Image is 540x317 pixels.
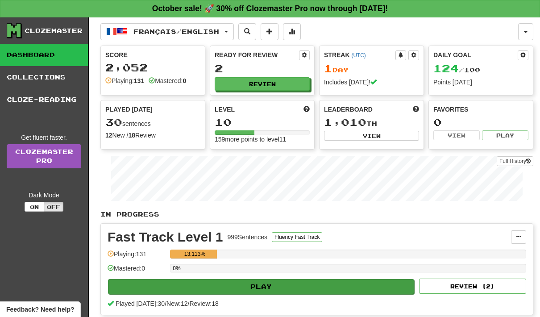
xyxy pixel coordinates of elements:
[215,77,310,91] button: Review
[105,62,200,73] div: 2,052
[324,116,366,128] span: 1,010
[433,50,518,60] div: Daily Goal
[324,131,419,141] button: View
[413,105,419,114] span: This week in points, UTC
[433,78,528,87] div: Points [DATE]
[215,135,310,144] div: 159 more points to level 11
[433,105,528,114] div: Favorites
[324,63,419,75] div: Day
[105,116,122,128] span: 30
[283,23,301,40] button: More stats
[105,132,112,139] strong: 12
[215,117,310,128] div: 10
[108,230,223,244] div: Fast Track Level 1
[272,232,322,242] button: Fluency Fast Track
[261,23,278,40] button: Add sentence to collection
[238,23,256,40] button: Search sentences
[188,300,190,307] span: /
[25,202,44,212] button: On
[128,132,135,139] strong: 18
[152,4,388,13] strong: October sale! 🚀 30% off Clozemaster Pro now through [DATE]!
[433,130,480,140] button: View
[134,77,144,84] strong: 131
[7,144,81,168] a: ClozemasterPro
[105,76,144,85] div: Playing:
[303,105,310,114] span: Score more points to level up
[324,50,395,59] div: Streak
[100,23,234,40] button: Français/English
[100,210,533,219] p: In Progress
[105,117,200,128] div: sentences
[183,77,186,84] strong: 0
[116,300,165,307] span: Played [DATE]: 30
[324,78,419,87] div: Includes [DATE]!
[166,300,187,307] span: New: 12
[133,28,219,35] span: Français / English
[215,105,235,114] span: Level
[433,62,459,75] span: 124
[108,250,166,264] div: Playing: 131
[228,233,268,242] div: 999 Sentences
[433,66,480,74] span: / 100
[25,26,83,35] div: Clozemaster
[44,202,63,212] button: Off
[6,305,74,314] span: Open feedback widget
[165,300,166,307] span: /
[324,105,373,114] span: Leaderboard
[419,279,526,294] button: Review (2)
[149,76,186,85] div: Mastered:
[482,130,528,140] button: Play
[189,300,218,307] span: Review: 18
[497,156,533,166] button: Full History
[215,50,299,59] div: Ready for Review
[108,264,166,279] div: Mastered: 0
[433,117,528,128] div: 0
[215,63,310,74] div: 2
[351,52,366,58] a: (UTC)
[324,117,419,128] div: th
[105,131,200,140] div: New / Review
[324,62,332,75] span: 1
[173,250,216,259] div: 13.113%
[7,191,81,200] div: Dark Mode
[105,105,153,114] span: Played [DATE]
[7,133,81,142] div: Get fluent faster.
[108,279,414,294] button: Play
[105,50,200,59] div: Score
